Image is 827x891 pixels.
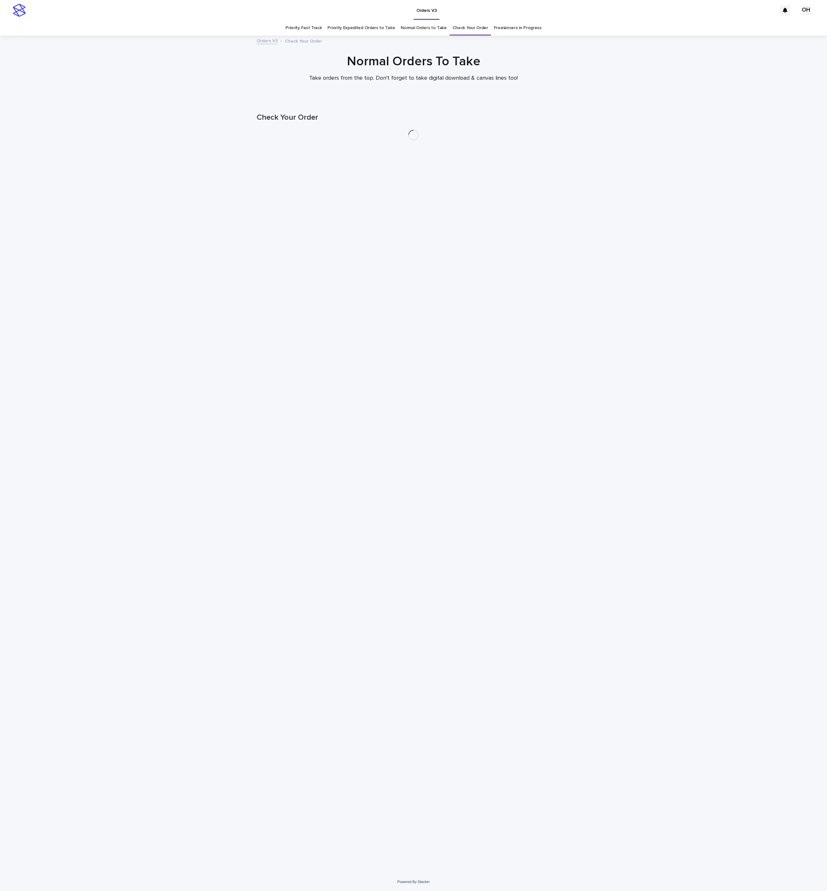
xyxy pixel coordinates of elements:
a: Check Your Order [453,20,488,36]
a: Freelancers in Progress [494,20,542,36]
a: Priority Expedited Orders to Take [327,20,395,36]
a: Powered By Stacker [397,880,430,884]
a: Priority Fast Track [285,20,322,36]
div: OH [801,5,811,15]
h1: Normal Orders To Take [257,54,570,69]
a: Orders V3 [257,37,278,44]
p: Take orders from the top. Don't forget to take digital download & canvas lines too! [285,75,542,82]
img: stacker-logo-s-only.png [13,4,26,17]
a: Normal Orders to Take [401,20,447,36]
h1: Check Your Order [257,113,570,122]
p: Check Your Order [285,37,322,44]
